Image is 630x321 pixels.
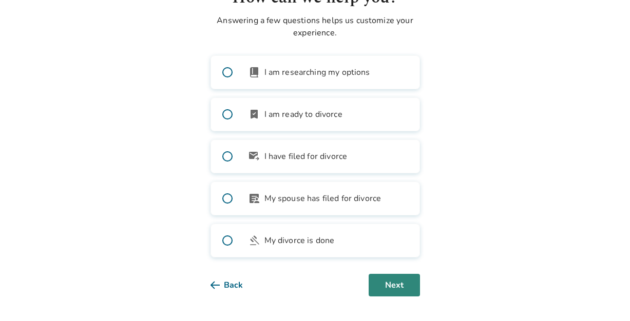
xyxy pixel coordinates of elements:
span: I am ready to divorce [264,108,342,121]
span: My divorce is done [264,234,335,247]
p: Answering a few questions helps us customize your experience. [211,14,420,39]
iframe: Chat Widget [579,272,630,321]
span: gavel [248,234,260,247]
span: I have filed for divorce [264,150,348,163]
span: bookmark_check [248,108,260,121]
span: outgoing_mail [248,150,260,163]
span: article_person [248,192,260,205]
button: Back [211,274,259,296]
button: Next [369,274,420,296]
span: I am researching my options [264,66,370,78]
span: My spouse has filed for divorce [264,192,381,205]
span: book_2 [248,66,260,78]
